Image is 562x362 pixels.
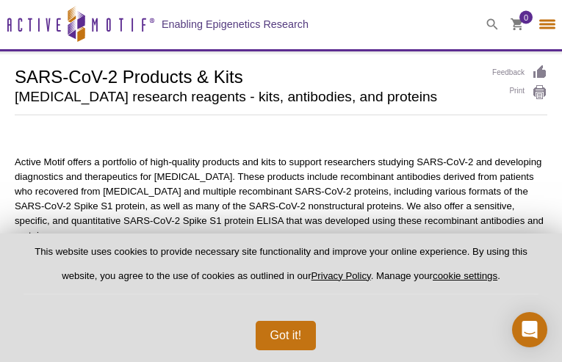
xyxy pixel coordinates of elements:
[433,270,497,281] button: cookie settings
[492,84,547,101] a: Print
[511,18,524,34] a: 0
[15,90,478,104] h2: [MEDICAL_DATA] research reagents - kits, antibodies, and proteins
[162,18,309,31] h2: Enabling Epigenetics Research
[311,270,371,281] a: Privacy Policy
[524,11,528,24] span: 0
[24,245,538,294] p: This website uses cookies to provide necessary site functionality and improve your online experie...
[15,65,478,87] h1: SARS-CoV-2 Products & Kits
[15,155,547,243] p: Active Motif offers a portfolio of high-quality products and kits to support researchers studying...
[256,321,317,350] button: Got it!
[492,65,547,81] a: Feedback
[512,312,547,347] div: Open Intercom Messenger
